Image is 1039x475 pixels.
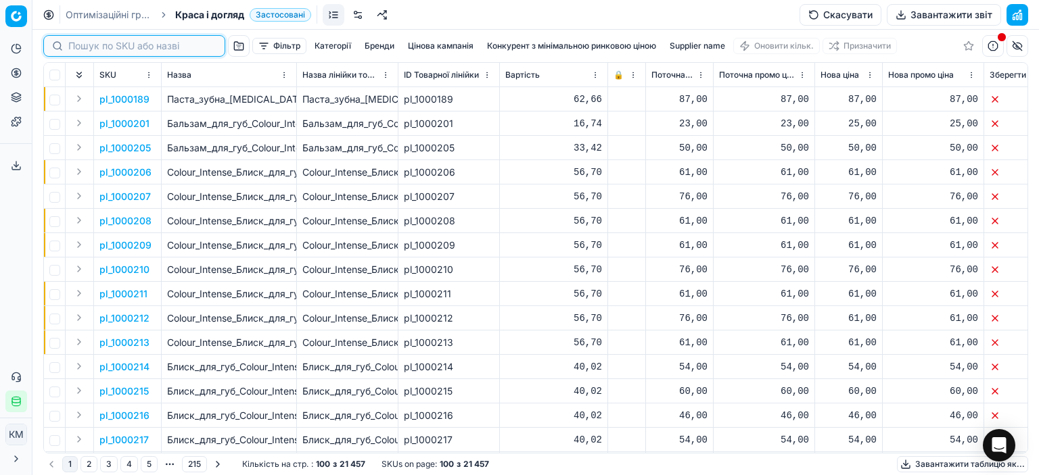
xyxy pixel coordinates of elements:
div: 76,00 [719,190,809,203]
button: Supplier name [664,38,731,54]
div: pl_1000201 [404,117,494,130]
div: Блиск_для_губ_Colour_Intense_Pop_Neon_[MEDICAL_DATA]_10_мл_(03_банан) [302,409,392,422]
div: 76,00 [821,190,877,203]
div: 61,00 [651,336,708,349]
div: 54,00 [888,433,978,447]
div: 61,00 [821,287,877,301]
p: Colour_Intense_Блиск_для_губ__Jelly_Gloss_глянець_відтінок_11_(голографік)_6_мл_ [167,336,291,349]
div: 76,00 [719,311,809,325]
div: 50,00 [651,141,708,155]
p: Colour_Intense_Блиск_для_губ__Jelly_Gloss_глянець_відтінок_10_(шимер_тилесний)_6_мл [167,287,291,301]
span: Нова промо ціна [888,70,954,80]
p: pl_1000205 [99,141,151,155]
button: Expand [71,236,87,253]
div: Colour_Intense_Блиск_для_губ__Jelly_Gloss_глянець_відтінок_06_(шимер_рожевий)_6_мл [302,214,392,228]
button: pl_1000216 [99,409,149,422]
div: Colour_Intense_Блиск_для_губ__Jelly_Gloss_гдянець_відтінок_03_(шимер_персик)6_мл [302,263,392,276]
div: 61,00 [821,214,877,228]
div: Colour_Intense_Блиск_для_губ__Jelly_Gloss__глянець_відтінок_04_(шимер_рум'янець)_6_мл [302,239,392,252]
button: Expand [71,407,87,423]
div: 76,00 [719,263,809,276]
div: Open Intercom Messenger [983,429,1015,461]
button: pl_1000209 [99,239,152,252]
span: Кількість на стр. [242,459,308,470]
p: pl_1000215 [99,384,149,398]
button: pl_1000217 [99,433,149,447]
strong: 21 457 [340,459,365,470]
span: Поточна ціна [651,70,694,80]
span: 🔒 [614,70,624,80]
p: Блиск_для_губ_Colour_Intense_Pop_Neon_[MEDICAL_DATA]_10_мл_(05_ягода) [167,360,291,374]
div: pl_1000208 [404,214,494,228]
p: pl_1000213 [99,336,149,349]
div: 61,00 [719,336,809,349]
button: Expand [71,212,87,228]
strong: з [457,459,461,470]
strong: 21 457 [463,459,489,470]
div: 61,00 [719,239,809,252]
span: Краса і догляд [175,8,244,22]
div: pl_1000206 [404,166,494,179]
button: Завантажити таблицю як... [897,456,1028,472]
div: 54,00 [821,360,877,374]
div: 76,00 [651,263,708,276]
div: 54,00 [888,360,978,374]
p: Colour_Intense_Блиск_для_губ__Jelly_Gloss_глянець_відтінок_13_(перець)_6_мл_ [167,311,291,325]
div: Colour_Intense_Блиск_для_губ__Jelly_Gloss_глянець_відтінок_10_(шимер_тилесний)_6_мл [302,287,392,301]
div: 33,42 [505,141,602,155]
strong: з [333,459,337,470]
div: 76,00 [651,190,708,203]
p: Блиск_для_губ_Colour_Intense_Pop_Neon_[MEDICAL_DATA]_10_мл_(02_екзотик) [167,433,291,447]
button: 3 [100,456,118,472]
div: Блиск_для_губ_Colour_Intense_Pop_Neon_[MEDICAL_DATA]_10_мл_(02_екзотик) [302,433,392,447]
div: 40,02 [505,409,602,422]
button: Конкурент з мінімальною ринковою ціною [482,38,662,54]
button: pl_1000210 [99,263,149,276]
button: pl_1000201 [99,117,149,130]
div: 61,00 [888,311,978,325]
button: Expand [71,358,87,374]
div: 56,70 [505,311,602,325]
p: Colour_Intense_Блиск_для_губ__Jelly_Gloss__глянець_відтінок_04_(шимер_рум'янець)_6_мл [167,239,291,252]
button: Expand all [71,67,87,83]
button: Категорії [309,38,356,54]
div: 61,00 [821,166,877,179]
button: Бренди [359,38,400,54]
div: 46,00 [651,409,708,422]
div: 56,70 [505,166,602,179]
div: 61,00 [888,166,978,179]
div: 61,00 [888,214,978,228]
div: 16,74 [505,117,602,130]
div: 56,70 [505,336,602,349]
p: pl_1000208 [99,214,152,228]
button: Expand [71,309,87,326]
p: Блиск_для_губ_Colour_Intense_Pop_Neon_[MEDICAL_DATA]_10_мл_(03_банан) [167,409,291,422]
span: Поточна промо ціна [719,70,795,80]
p: Блиск_для_губ_Colour_Intense_Pop_Neon_[MEDICAL_DATA]_10_мл_(04_цитрус) [167,384,291,398]
div: 54,00 [719,360,809,374]
div: Colour_Intense_Блиск_для_губ__Jelly_Gloss_глянець_відтінок_13_(перець)_6_мл_ [302,311,392,325]
button: Завантажити звіт [887,4,1001,26]
div: pl_1000215 [404,384,494,398]
div: 54,00 [821,433,877,447]
span: Назва [167,70,191,80]
div: 61,00 [719,214,809,228]
div: pl_1000214 [404,360,494,374]
div: 61,00 [821,239,877,252]
div: 62,66 [505,93,602,106]
button: pl_1000211 [99,287,147,301]
div: 61,00 [719,166,809,179]
div: 56,70 [505,287,602,301]
p: Бальзам_для_губ_Colour_Intense_SOS_complex_5_г [167,141,291,155]
button: Go to previous page [43,456,60,472]
button: Скасувати [800,4,881,26]
div: 61,00 [719,287,809,301]
div: 50,00 [719,141,809,155]
div: Бальзам_для_губ_Colour_Intense_Balamce_5_г_(04_чорниця) [302,117,392,130]
input: Пошук по SKU або назві [68,39,216,53]
div: 40,02 [505,360,602,374]
button: 5 [141,456,158,472]
div: 76,00 [888,190,978,203]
